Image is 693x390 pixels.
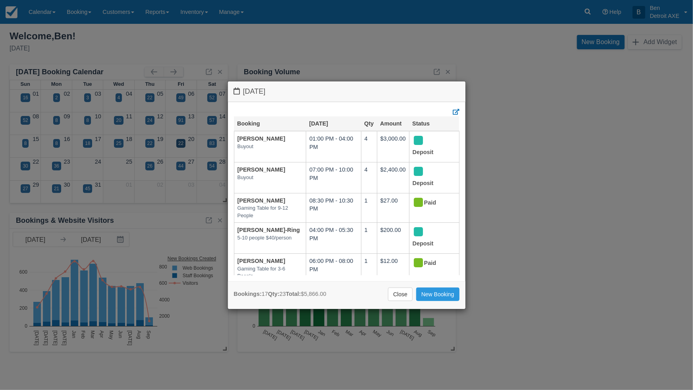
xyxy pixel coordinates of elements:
strong: Qty: [268,291,280,297]
a: [PERSON_NAME]-Ring [237,227,300,233]
a: New Booking [416,288,459,301]
div: Paid [413,197,449,209]
td: 4 [361,131,377,162]
td: 4 [361,162,377,193]
div: Deposit [413,226,449,250]
strong: Bookings: [234,291,262,297]
td: $200.00 [377,223,409,254]
td: 06:00 PM - 08:00 PM [306,254,361,284]
a: [PERSON_NAME] [237,258,286,264]
div: 17 23 $5,866.00 [234,290,326,298]
a: [PERSON_NAME] [237,166,286,173]
strong: Total: [286,291,301,297]
td: $2,400.00 [377,162,409,193]
td: $12.00 [377,254,409,284]
td: $3,000.00 [377,131,409,162]
td: 1 [361,254,377,284]
em: Gaming Table for 3-6 People [237,265,303,280]
td: 1 [361,223,377,254]
td: 07:00 PM - 10:00 PM [306,162,361,193]
em: Buyout [237,143,303,151]
div: Deposit [413,135,449,159]
td: 08:30 PM - 10:30 PM [306,193,361,223]
a: [PERSON_NAME] [237,135,286,142]
td: $27.00 [377,193,409,223]
a: Amount [380,120,402,127]
td: 1 [361,193,377,223]
td: 04:00 PM - 05:30 PM [306,223,361,254]
em: 5-10 people $40/person [237,234,303,242]
td: 01:00 PM - 04:00 PM [306,131,361,162]
div: Paid [413,257,449,270]
a: Close [388,288,413,301]
a: Booking [237,120,260,127]
a: [PERSON_NAME] [237,197,286,204]
div: Deposit [413,166,449,190]
a: Status [412,120,430,127]
h4: [DATE] [234,87,459,96]
em: Gaming Table for 9-12 People [237,205,303,219]
em: Buyout [237,174,303,181]
a: Qty [364,120,374,127]
a: [DATE] [309,120,328,127]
